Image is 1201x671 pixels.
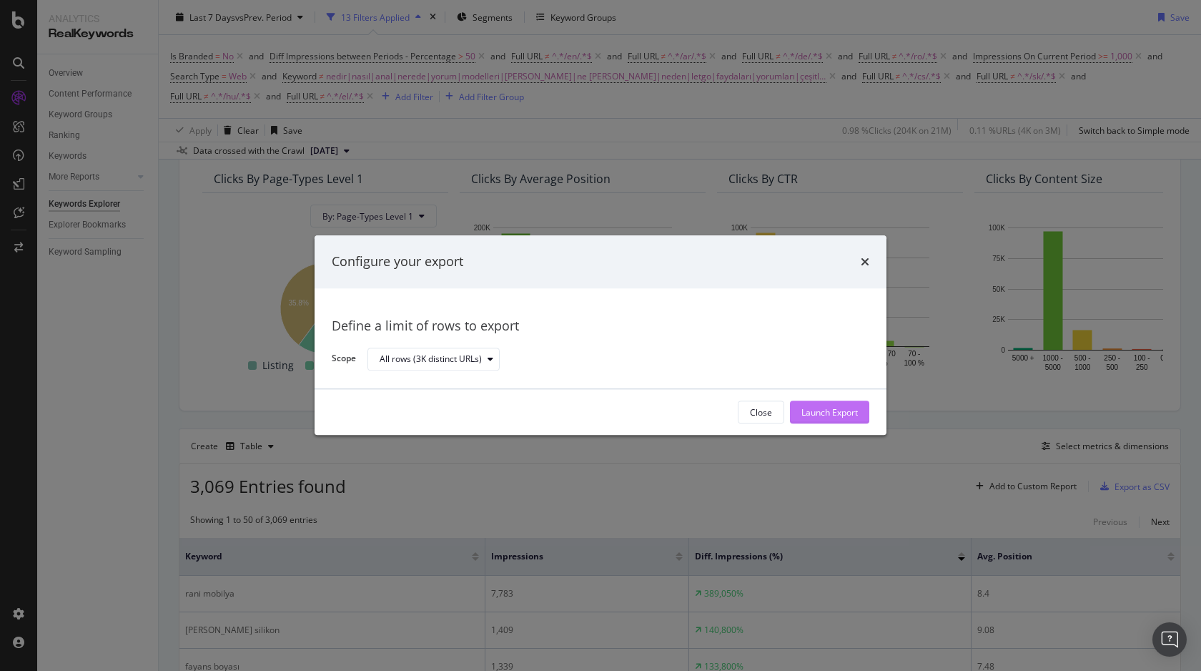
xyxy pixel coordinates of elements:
div: Configure your export [332,253,463,271]
label: Scope [332,353,356,368]
button: Launch Export [790,401,869,424]
div: modal [315,235,886,435]
div: times [861,253,869,271]
button: Close [738,401,784,424]
div: All rows (3K distinct URLs) [380,355,482,363]
button: All rows (3K distinct URLs) [367,348,500,371]
div: Open Intercom Messenger [1152,622,1187,657]
div: Launch Export [801,406,858,418]
div: Close [750,406,772,418]
div: Define a limit of rows to export [332,317,869,335]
